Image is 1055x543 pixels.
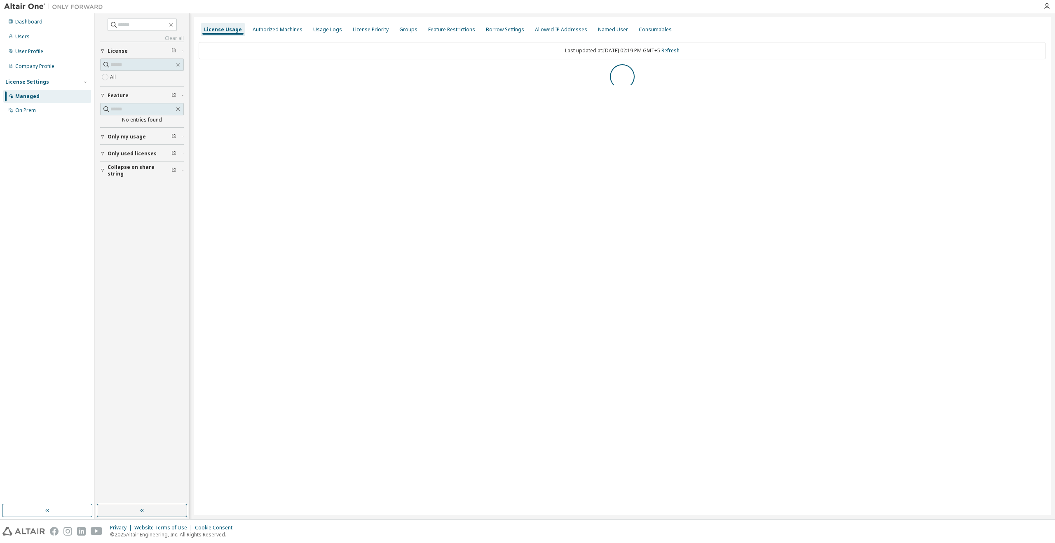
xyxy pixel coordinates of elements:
[108,150,157,157] span: Only used licenses
[63,527,72,536] img: instagram.svg
[110,72,117,82] label: All
[195,524,237,531] div: Cookie Consent
[15,33,30,40] div: Users
[134,524,195,531] div: Website Terms of Use
[171,48,176,54] span: Clear filter
[199,42,1046,59] div: Last updated at: [DATE] 02:19 PM GMT+5
[100,145,184,163] button: Only used licenses
[399,26,417,33] div: Groups
[486,26,524,33] div: Borrow Settings
[100,161,184,180] button: Collapse on share string
[91,527,103,536] img: youtube.svg
[171,150,176,157] span: Clear filter
[15,19,42,25] div: Dashboard
[110,524,134,531] div: Privacy
[4,2,107,11] img: Altair One
[110,531,237,538] p: © 2025 Altair Engineering, Inc. All Rights Reserved.
[2,527,45,536] img: altair_logo.svg
[100,128,184,146] button: Only my usage
[15,93,40,100] div: Managed
[108,92,129,99] span: Feature
[100,42,184,60] button: License
[50,527,59,536] img: facebook.svg
[77,527,86,536] img: linkedin.svg
[15,107,36,114] div: On Prem
[253,26,302,33] div: Authorized Machines
[15,48,43,55] div: User Profile
[353,26,389,33] div: License Priority
[108,133,146,140] span: Only my usage
[100,87,184,105] button: Feature
[598,26,628,33] div: Named User
[428,26,475,33] div: Feature Restrictions
[639,26,672,33] div: Consumables
[5,79,49,85] div: License Settings
[15,63,54,70] div: Company Profile
[171,133,176,140] span: Clear filter
[661,47,680,54] a: Refresh
[535,26,587,33] div: Allowed IP Addresses
[171,167,176,174] span: Clear filter
[100,117,184,123] div: No entries found
[313,26,342,33] div: Usage Logs
[204,26,242,33] div: License Usage
[171,92,176,99] span: Clear filter
[108,48,128,54] span: License
[108,164,171,177] span: Collapse on share string
[100,35,184,42] a: Clear all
